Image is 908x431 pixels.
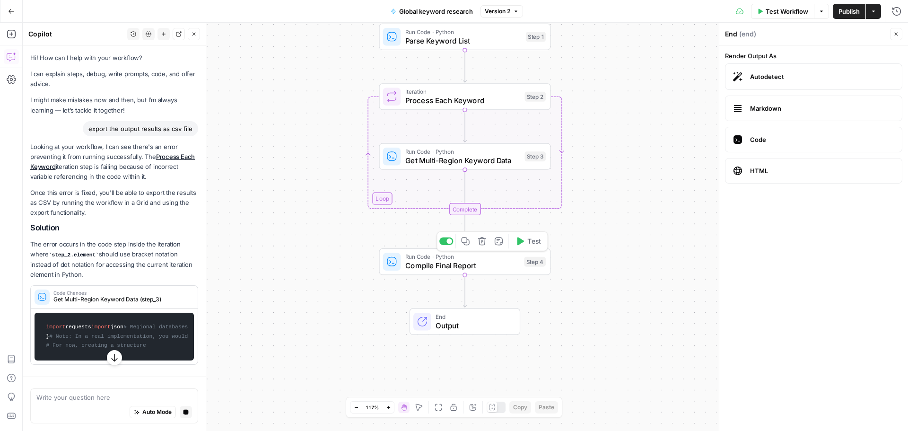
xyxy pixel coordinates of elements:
button: Version 2 [480,5,523,18]
button: Global keyword research [385,4,479,19]
span: Parse Keyword List [405,35,522,46]
p: I can explain steps, debug, write prompts, code, and offer advice. [30,69,198,89]
img: tab_domain_overview_orange.svg [26,55,33,62]
span: Run Code · Python [405,27,522,36]
div: Complete [379,203,551,215]
div: Complete [449,203,481,215]
div: Keywords by Traffic [105,56,159,62]
span: # Regional databases available in Semrush [123,324,256,330]
span: Publish [838,7,860,16]
span: End [436,312,511,321]
span: # For now, creating a structure [46,343,146,348]
span: Copy [513,403,527,412]
code: requests json regions = { : , : , : , : , : , : , : , : , : , : , : , : , : , : , : , : , : } cur... [41,317,188,356]
span: Version 2 [485,7,510,16]
span: Test Workflow [766,7,808,16]
img: logo_orange.svg [15,15,23,23]
p: Looking at your workflow, I can see there's an error preventing it from running successfully. The... [30,142,198,182]
div: v 4.0.25 [26,15,46,23]
button: Paste [535,401,558,413]
span: Markdown [750,104,894,113]
span: import [91,324,111,330]
g: Edge from step_4 to end [463,275,466,307]
p: I might make mistakes now and then, but I’m always learning — let’s tackle it together! [30,95,198,115]
div: Step 3 [524,151,545,161]
div: Domain: [DOMAIN_NAME] [25,25,104,32]
p: Once this error is fixed, you'll be able to export the results as CSV by running the workflow in ... [30,188,198,218]
button: Test [511,234,545,248]
span: Run Code · Python [405,147,521,156]
code: step_2.element [49,252,99,258]
div: export the output results as csv file [83,121,198,136]
span: Get Multi-Region Keyword Data (step_3) [53,295,188,304]
label: Render Output As [725,51,902,61]
button: Publish [833,4,865,19]
span: Global keyword research [399,7,473,16]
div: End [725,29,887,39]
span: # Note: In a real implementation, you would call the Semrush system apps [49,334,281,339]
span: Output [436,320,511,331]
div: Step 4 [524,257,546,267]
span: HTML [750,166,894,176]
button: Test Workflow [751,4,814,19]
p: The error occurs in the code step inside the iteration where should use bracket notation instead ... [30,239,198,280]
img: tab_keywords_by_traffic_grey.svg [94,55,102,62]
div: Step 1 [526,32,546,42]
div: Copilot [28,29,124,39]
div: LoopIterationProcess Each KeywordStep 2 [379,83,551,110]
span: ( end ) [739,29,756,39]
div: Step 2 [524,92,545,102]
button: Auto Mode [130,406,176,418]
button: Copy [509,401,531,413]
span: Code [750,135,894,144]
span: Iteration [405,87,521,96]
g: Edge from step_2 to step_3 [463,110,466,142]
h2: Solution [30,223,198,232]
div: Run Code · PythonCompile Final ReportStep 4Test [379,248,551,275]
span: Paste [539,403,554,412]
span: Test [527,236,541,246]
span: Compile Final Report [405,260,520,271]
img: website_grey.svg [15,25,23,32]
a: Process Each Keyword [30,153,195,170]
span: import [46,324,65,330]
div: EndOutput [379,308,551,335]
div: Domain Overview [36,56,85,62]
div: Run Code · PythonGet Multi-Region Keyword DataStep 3 [379,143,551,170]
span: Process Each Keyword [405,95,521,106]
span: Get Multi-Region Keyword Data [405,155,521,166]
span: Run Code · Python [405,252,520,261]
span: 117% [366,404,379,411]
div: Run Code · PythonParse Keyword ListStep 1 [379,24,551,50]
span: Autodetect [750,72,894,81]
p: Hi! How can I help with your workflow? [30,53,198,63]
g: Edge from step_1 to step_2 [463,50,466,82]
span: Auto Mode [142,408,172,416]
span: Code Changes [53,290,188,295]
